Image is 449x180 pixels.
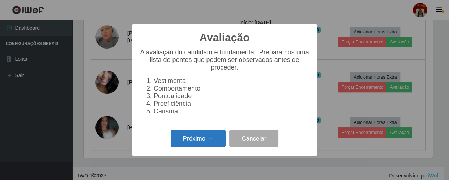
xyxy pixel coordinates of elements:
[154,92,310,100] li: Pontualidade
[171,130,226,147] button: Próximo →
[200,31,250,44] h2: Avaliação
[154,100,310,108] li: Proeficiência
[154,108,310,115] li: Carisma
[139,49,310,71] p: A avaliação do candidato é fundamental. Preparamos uma lista de pontos que podem ser observados a...
[229,130,278,147] button: Cancelar
[154,85,310,92] li: Comportamento
[154,77,310,85] li: Vestimenta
